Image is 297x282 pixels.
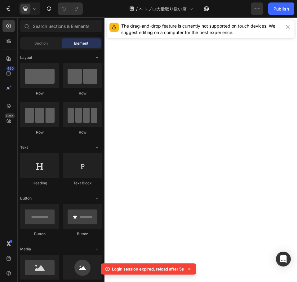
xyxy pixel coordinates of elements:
[20,196,32,201] span: Button
[92,53,102,63] span: Toggle open
[20,90,59,96] div: Row
[58,2,83,15] div: Undo/Redo
[92,244,102,254] span: Toggle open
[92,193,102,203] span: Toggle open
[20,180,59,186] div: Heading
[104,17,297,282] iframe: Design area
[92,143,102,152] span: Toggle open
[20,55,32,60] span: Layout
[63,180,102,186] div: Text Block
[20,130,59,135] div: Row
[276,252,291,267] div: Open Intercom Messenger
[20,246,31,252] span: Media
[112,266,184,272] p: Login session expired, reload after 5s
[121,23,281,36] div: The drag-and-drop feature is currently not supported on touch devices. We suggest editing on a co...
[6,66,15,71] div: 450
[63,90,102,96] div: Row
[34,41,48,46] span: Section
[20,231,59,237] div: Button
[20,20,102,32] input: Search Sections & Elements
[20,145,28,150] span: Text
[273,6,289,12] div: Publish
[63,130,102,135] div: Row
[139,6,187,12] span: ベトプロ大量取り扱い店
[268,2,294,15] button: Publish
[74,41,88,46] span: Element
[5,113,15,118] div: Beta
[63,231,102,237] div: Button
[136,6,138,12] span: /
